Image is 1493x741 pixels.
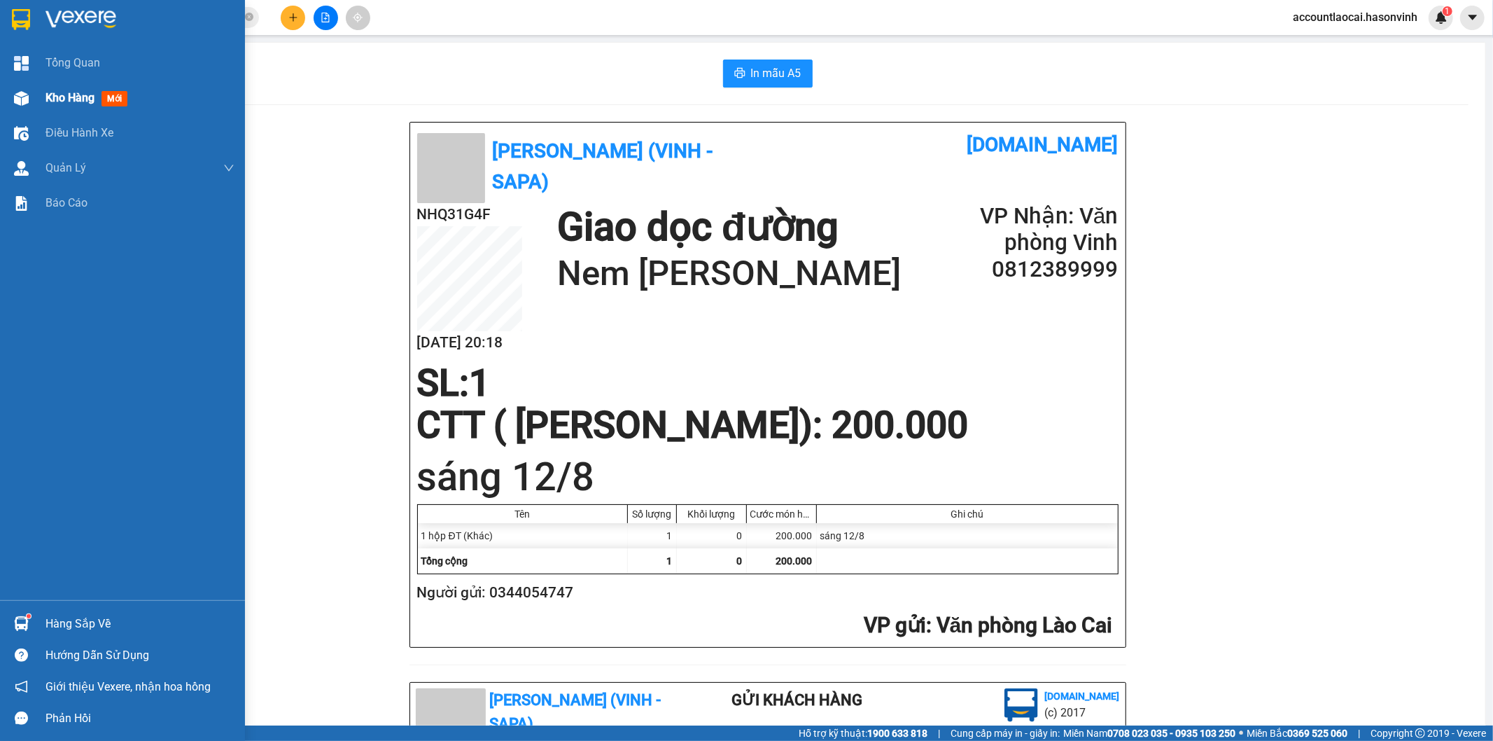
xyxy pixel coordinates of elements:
span: mới [101,91,127,106]
span: 1 [470,361,491,405]
span: In mẫu A5 [751,64,801,82]
span: SL: [417,361,470,405]
h2: NHQ31G4F [8,81,113,104]
span: message [15,712,28,725]
button: caret-down [1460,6,1485,30]
div: CTT ( [PERSON_NAME]) : 200.000 [409,404,977,446]
b: [PERSON_NAME] (Vinh - Sapa) [490,691,661,733]
h2: : Văn phòng Lào Cai [417,611,1113,640]
img: logo.jpg [1004,688,1038,722]
h2: 0812389999 [950,256,1118,283]
h1: Giao dọc đường [557,203,901,251]
span: Quản Lý [45,159,86,176]
div: 0 [677,523,747,548]
sup: 1 [27,614,31,618]
h2: Người gửi: 0344054747 [417,581,1113,604]
span: Báo cáo [45,194,87,212]
span: 200.000 [776,555,813,567]
div: Khối lượng [680,508,743,520]
img: icon-new-feature [1435,11,1448,24]
span: plus [288,13,298,22]
span: close-circle [245,11,253,25]
h1: Nem [PERSON_NAME] [557,251,901,296]
div: Số lượng [631,508,673,520]
span: Tổng cộng [421,555,468,567]
span: down [223,162,234,174]
button: file-add [314,6,338,30]
div: Tên [421,508,624,520]
div: 1 hộp ĐT (Khác) [418,523,628,548]
div: Cước món hàng [750,508,813,520]
b: Gửi khách hàng [731,691,862,709]
span: accountlaocai.hasonvinh [1282,8,1429,26]
span: Tổng Quan [45,54,100,71]
strong: 0369 525 060 [1287,728,1347,739]
img: warehouse-icon [14,161,29,176]
h2: VP Nhận: Văn phòng Vinh [950,203,1118,256]
button: plus [281,6,305,30]
span: aim [353,13,363,22]
div: sáng 12/8 [817,523,1118,548]
span: 0 [737,555,743,567]
span: caret-down [1466,11,1479,24]
h2: NHQ31G4F [417,203,522,226]
b: [PERSON_NAME] (Vinh - Sapa) [59,18,210,71]
img: dashboard-icon [14,56,29,71]
li: (c) 2017 [1045,704,1120,721]
div: Phản hồi [45,708,234,729]
button: printerIn mẫu A5 [723,60,813,88]
span: Miền Bắc [1247,726,1347,741]
button: aim [346,6,370,30]
span: 1 [1445,6,1450,16]
span: file-add [321,13,330,22]
div: 1 [628,523,677,548]
div: Ghi chú [820,508,1114,520]
span: Kho hàng [45,91,94,104]
b: [DOMAIN_NAME] [967,133,1119,156]
img: solution-icon [14,196,29,211]
img: warehouse-icon [14,616,29,631]
div: 200.000 [747,523,817,548]
h2: [DATE] 20:18 [417,331,522,354]
span: Cung cấp máy in - giấy in: [951,726,1060,741]
div: Hướng dẫn sử dụng [45,645,234,666]
span: VP gửi [864,613,926,637]
span: Hỗ trợ kỹ thuật: [799,726,927,741]
span: | [938,726,940,741]
b: [PERSON_NAME] (Vinh - Sapa) [492,139,713,193]
span: copyright [1415,728,1425,738]
span: printer [734,67,745,81]
div: Hàng sắp về [45,614,234,635]
b: [DOMAIN_NAME] [1045,691,1120,702]
img: logo-vxr [12,9,30,30]
span: | [1358,726,1360,741]
span: notification [15,680,28,693]
img: warehouse-icon [14,91,29,106]
span: Miền Nam [1063,726,1235,741]
strong: 1900 633 818 [867,728,927,739]
h1: Giao dọc đường [73,81,336,178]
b: [DOMAIN_NAME] [187,11,338,34]
span: ⚪️ [1239,730,1243,736]
span: Điều hành xe [45,124,113,141]
span: Giới thiệu Vexere, nhận hoa hồng [45,678,211,695]
span: 1 [667,555,673,567]
strong: 0708 023 035 - 0935 103 250 [1107,728,1235,739]
sup: 1 [1443,6,1452,16]
span: close-circle [245,13,253,21]
img: warehouse-icon [14,126,29,141]
h1: sáng 12/8 [417,450,1119,504]
span: question-circle [15,649,28,662]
